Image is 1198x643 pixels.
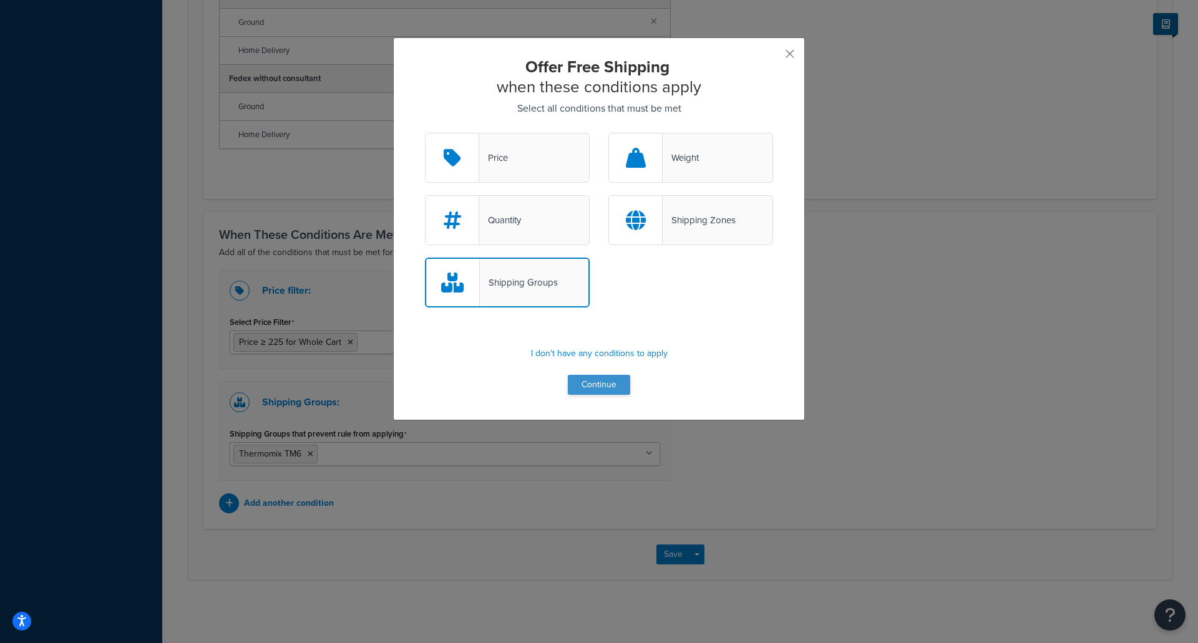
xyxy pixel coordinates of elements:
div: Quantity [479,211,521,229]
button: Continue [568,375,630,395]
div: Weight [663,149,699,167]
p: Select all conditions that must be met [425,100,773,117]
strong: Offer Free Shipping [525,55,670,79]
h2: when these conditions apply [425,57,773,97]
div: Shipping Groups [480,274,558,291]
p: I don't have any conditions to apply [425,345,773,362]
div: Price [479,149,508,167]
div: Shipping Zones [663,211,736,229]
